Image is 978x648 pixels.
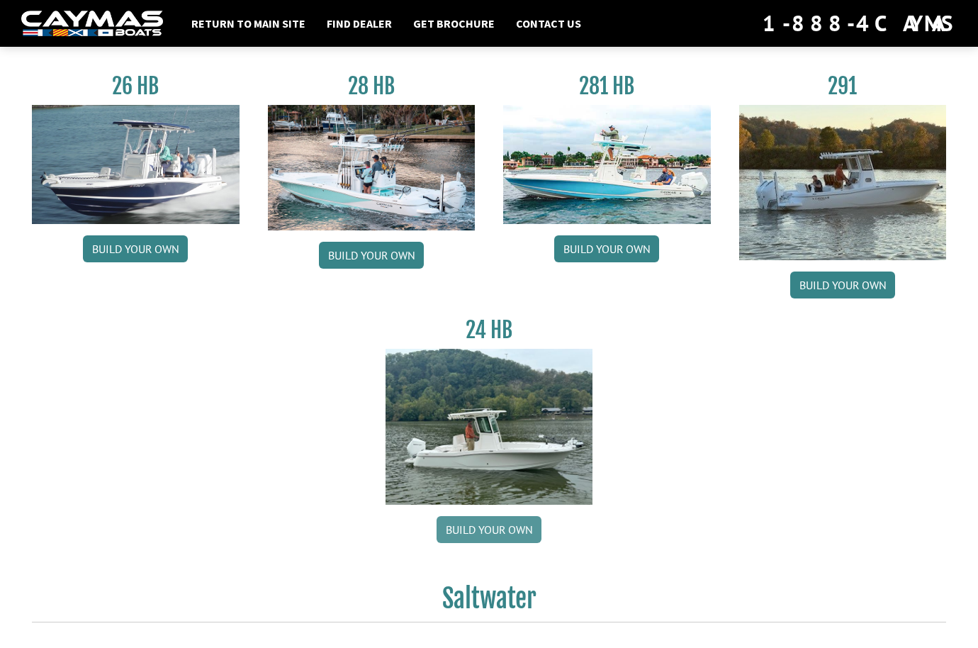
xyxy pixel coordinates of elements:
[554,235,659,262] a: Build your own
[739,73,947,99] h3: 291
[184,14,313,33] a: Return to main site
[386,349,593,504] img: 24_HB_thumbnail.jpg
[437,516,541,543] a: Build your own
[790,272,895,298] a: Build your own
[386,317,593,343] h3: 24 HB
[503,73,711,99] h3: 281 HB
[319,242,424,269] a: Build your own
[21,11,163,37] img: white-logo-c9c8dbefe5ff5ceceb0f0178aa75bf4bb51f6bca0971e226c86eb53dfe498488.png
[268,105,476,230] img: 28_hb_thumbnail_for_caymas_connect.jpg
[320,14,399,33] a: Find Dealer
[763,8,957,39] div: 1-888-4CAYMAS
[406,14,502,33] a: Get Brochure
[509,14,588,33] a: Contact Us
[32,583,946,622] h2: Saltwater
[83,235,188,262] a: Build your own
[32,105,240,224] img: 26_new_photo_resized.jpg
[739,105,947,260] img: 291_Thumbnail.jpg
[32,73,240,99] h3: 26 HB
[268,73,476,99] h3: 28 HB
[503,105,711,224] img: 28-hb-twin.jpg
